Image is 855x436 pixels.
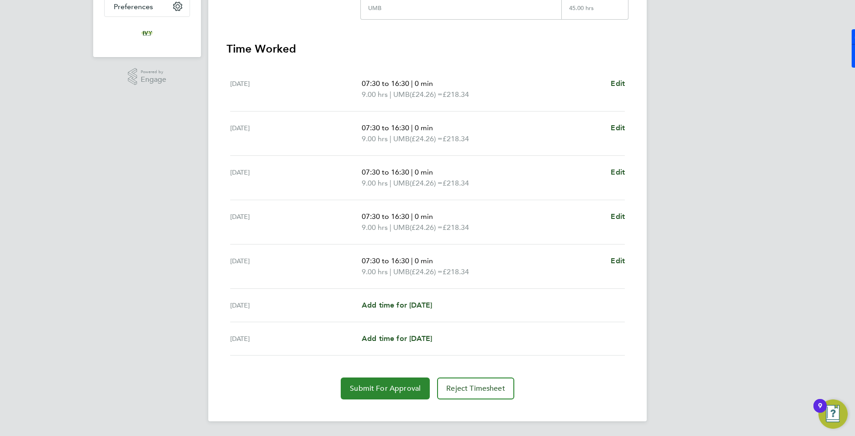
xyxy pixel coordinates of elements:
[410,267,443,276] span: (£24.26) =
[443,179,469,187] span: £218.34
[362,179,388,187] span: 9.00 hrs
[611,168,625,176] span: Edit
[140,26,154,41] img: ivyresourcegroup-logo-retina.png
[393,178,410,189] span: UMB
[390,267,391,276] span: |
[415,256,433,265] span: 0 min
[561,5,628,19] div: 45.00 hrs
[415,168,433,176] span: 0 min
[362,333,432,344] a: Add time for [DATE]
[611,167,625,178] a: Edit
[230,333,362,344] div: [DATE]
[611,212,625,221] span: Edit
[230,255,362,277] div: [DATE]
[611,256,625,265] span: Edit
[415,212,433,221] span: 0 min
[362,267,388,276] span: 9.00 hrs
[443,134,469,143] span: £218.34
[611,211,625,222] a: Edit
[611,122,625,133] a: Edit
[415,79,433,88] span: 0 min
[362,300,432,311] a: Add time for [DATE]
[446,384,505,393] span: Reject Timesheet
[390,134,391,143] span: |
[230,167,362,189] div: [DATE]
[443,267,469,276] span: £218.34
[818,399,848,429] button: Open Resource Center, 9 new notifications
[411,212,413,221] span: |
[368,5,381,12] div: UMB
[128,68,167,85] a: Powered byEngage
[611,123,625,132] span: Edit
[415,123,433,132] span: 0 min
[362,301,432,309] span: Add time for [DATE]
[393,222,410,233] span: UMB
[437,378,514,399] button: Reject Timesheet
[411,79,413,88] span: |
[393,133,410,144] span: UMB
[393,266,410,277] span: UMB
[362,79,409,88] span: 07:30 to 16:30
[362,212,409,221] span: 07:30 to 16:30
[410,223,443,232] span: (£24.26) =
[230,211,362,233] div: [DATE]
[141,76,166,84] span: Engage
[227,42,628,56] h3: Time Worked
[411,256,413,265] span: |
[230,122,362,144] div: [DATE]
[393,89,410,100] span: UMB
[341,378,430,399] button: Submit For Approval
[410,179,443,187] span: (£24.26) =
[362,223,388,232] span: 9.00 hrs
[230,78,362,100] div: [DATE]
[410,134,443,143] span: (£24.26) =
[611,79,625,88] span: Edit
[104,26,190,41] a: Go to home page
[362,256,409,265] span: 07:30 to 16:30
[141,68,166,76] span: Powered by
[350,384,421,393] span: Submit For Approval
[390,223,391,232] span: |
[114,2,153,11] span: Preferences
[390,90,391,99] span: |
[611,255,625,266] a: Edit
[362,90,388,99] span: 9.00 hrs
[443,90,469,99] span: £218.34
[362,168,409,176] span: 07:30 to 16:30
[410,90,443,99] span: (£24.26) =
[411,168,413,176] span: |
[411,123,413,132] span: |
[443,223,469,232] span: £218.34
[390,179,391,187] span: |
[362,334,432,343] span: Add time for [DATE]
[230,300,362,311] div: [DATE]
[362,123,409,132] span: 07:30 to 16:30
[818,406,822,418] div: 9
[611,78,625,89] a: Edit
[362,134,388,143] span: 9.00 hrs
